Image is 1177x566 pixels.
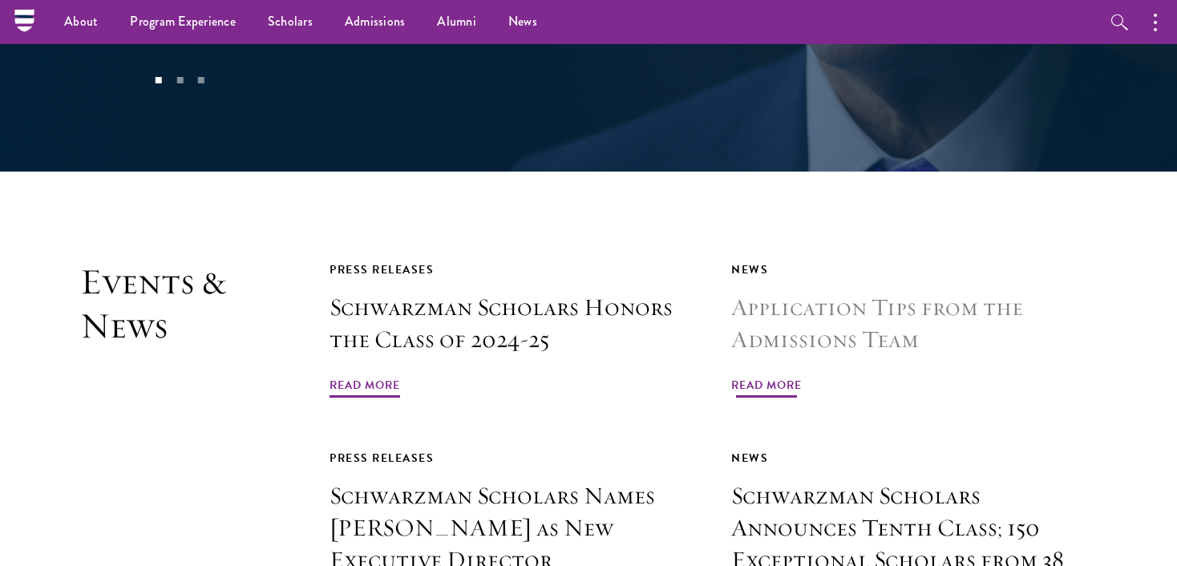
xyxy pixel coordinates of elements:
[731,448,1097,468] div: News
[731,260,1097,401] a: News Application Tips from the Admissions Team Read More
[330,292,695,356] h3: Schwarzman Scholars Honors the Class of 2024-25
[330,448,695,468] div: Press Releases
[731,292,1097,356] h3: Application Tips from the Admissions Team
[330,375,400,400] span: Read More
[330,260,695,280] div: Press Releases
[731,375,802,400] span: Read More
[191,70,212,91] button: 3 of 3
[731,260,1097,280] div: News
[169,70,190,91] button: 2 of 3
[148,70,169,91] button: 1 of 3
[330,260,695,401] a: Press Releases Schwarzman Scholars Honors the Class of 2024-25 Read More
